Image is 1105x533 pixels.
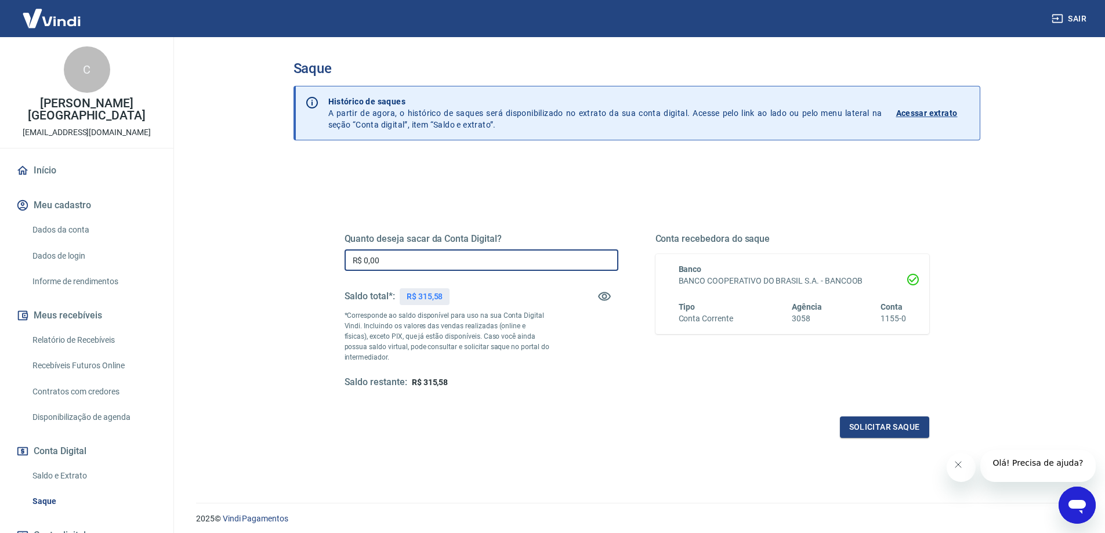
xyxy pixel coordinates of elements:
button: Solicitar saque [840,416,929,438]
a: Contratos com credores [28,380,160,404]
a: Relatório de Recebíveis [28,328,160,352]
button: Meus recebíveis [14,303,160,328]
button: Meu cadastro [14,193,160,218]
p: Histórico de saques [328,96,882,107]
span: Tipo [679,302,695,311]
button: Conta Digital [14,438,160,464]
p: *Corresponde ao saldo disponível para uso na sua Conta Digital Vindi. Incluindo os valores das ve... [345,310,550,362]
p: 2025 © [196,513,1077,525]
a: Recebíveis Futuros Online [28,354,160,378]
h6: 3058 [792,313,822,325]
iframe: Botão para abrir a janela de mensagens [1059,487,1096,524]
h6: Conta Corrente [679,313,733,325]
h3: Saque [294,60,980,77]
h5: Conta recebedora do saque [655,233,929,245]
a: Informe de rendimentos [28,270,160,293]
p: Acessar extrato [896,107,958,119]
a: Saque [28,490,160,513]
span: Banco [679,264,702,274]
a: Vindi Pagamentos [223,514,288,523]
div: C [64,46,110,93]
a: Acessar extrato [896,96,970,130]
span: Agência [792,302,822,311]
p: R$ 315,58 [407,291,443,303]
a: Início [14,158,160,183]
img: Vindi [14,1,89,36]
a: Dados da conta [28,218,160,242]
p: [EMAIL_ADDRESS][DOMAIN_NAME] [23,126,151,139]
h6: BANCO COOPERATIVO DO BRASIL S.A. - BANCOOB [679,275,906,287]
h6: 1155-0 [881,313,906,325]
span: Conta [881,302,903,311]
a: Saldo e Extrato [28,464,160,488]
iframe: Fechar mensagem [947,453,976,482]
h5: Saldo restante: [345,376,407,389]
h5: Quanto deseja sacar da Conta Digital? [345,233,618,245]
p: A partir de agora, o histórico de saques será disponibilizado no extrato da sua conta digital. Ac... [328,96,882,130]
a: Dados de login [28,244,160,268]
a: Disponibilização de agenda [28,405,160,429]
iframe: Mensagem da empresa [980,450,1096,482]
button: Sair [1049,8,1091,30]
span: R$ 315,58 [412,378,448,387]
h5: Saldo total*: [345,291,395,302]
p: [PERSON_NAME] [GEOGRAPHIC_DATA] [9,97,164,122]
